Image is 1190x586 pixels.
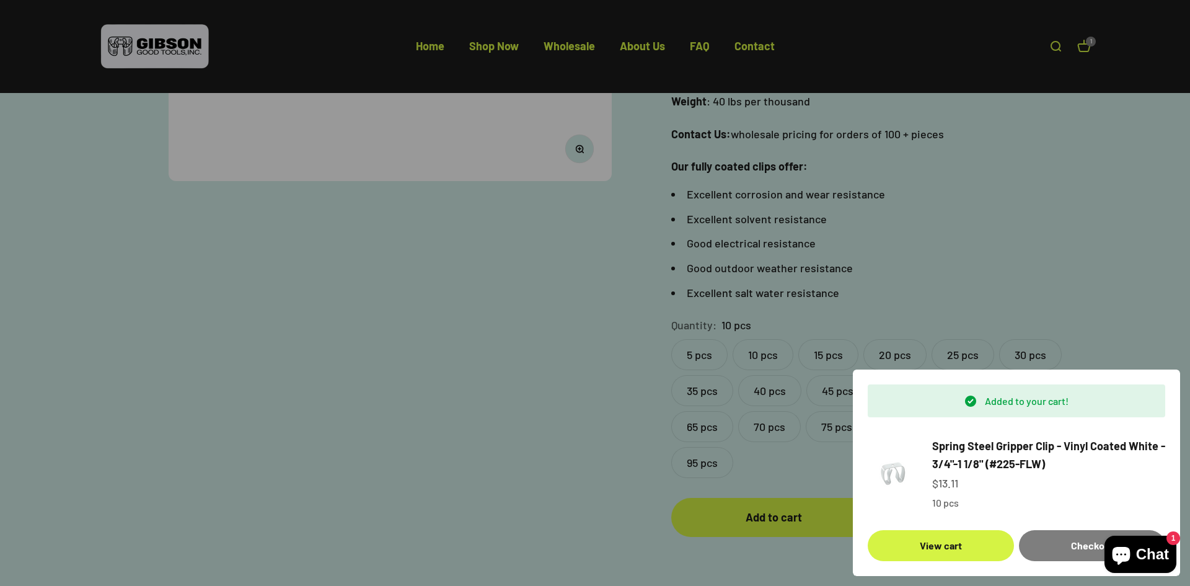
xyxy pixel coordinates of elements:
div: Added to your cart! [868,384,1165,418]
button: Checkout [1019,530,1165,561]
img: Gripper clip, made & shipped from the USA! [868,449,917,499]
div: Checkout [1034,538,1150,554]
a: View cart [868,530,1014,561]
sale-price: $13.11 [932,474,958,492]
inbox-online-store-chat: Shopify online store chat [1101,536,1180,576]
p: 10 pcs [932,495,1165,511]
a: Spring Steel Gripper Clip - Vinyl Coated White - 3/4"-1 1/8" (#225-FLW) [932,437,1165,473]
